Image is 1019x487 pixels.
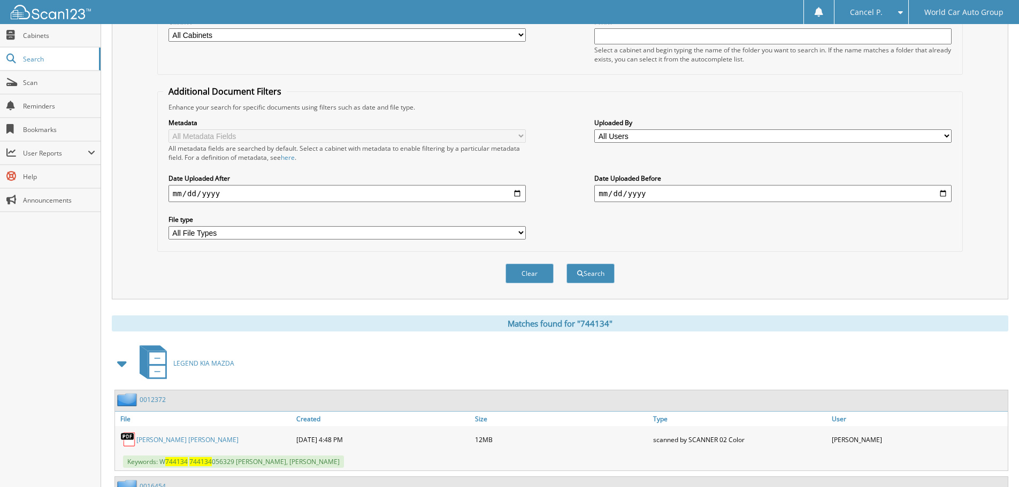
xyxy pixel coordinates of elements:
div: Select a cabinet and begin typing the name of the folder you want to search in. If the name match... [594,45,952,64]
span: User Reports [23,149,88,158]
span: World Car Auto Group [924,9,1003,16]
legend: Additional Document Filters [163,86,287,97]
a: [PERSON_NAME] [PERSON_NAME] [136,435,239,444]
div: All metadata fields are searched by default. Select a cabinet with metadata to enable filtering b... [168,144,526,162]
span: Keywords: W 056329 [PERSON_NAME], [PERSON_NAME] [123,455,344,468]
label: File type [168,215,526,224]
span: LEGEND KIA MAZDA [173,359,234,368]
div: Enhance your search for specific documents using filters such as date and file type. [163,103,957,112]
img: folder2.png [117,393,140,406]
a: Type [650,412,829,426]
div: 12MB [472,429,651,450]
button: Clear [505,264,554,283]
span: Cabinets [23,31,95,40]
a: User [829,412,1008,426]
label: Metadata [168,118,526,127]
a: 0012372 [140,395,166,404]
label: Date Uploaded Before [594,174,952,183]
span: Bookmarks [23,125,95,134]
input: end [594,185,952,202]
img: PDF.png [120,431,136,447]
div: Matches found for "744134" [112,315,1008,331]
img: scan123-logo-white.svg [11,5,91,19]
a: Size [472,412,651,426]
label: Date Uploaded After [168,174,526,183]
span: 744134 [189,457,212,466]
span: Help [23,172,95,181]
div: scanned by SCANNER 02 Color [650,429,829,450]
input: start [168,185,526,202]
a: LEGEND KIA MAZDA [133,342,234,384]
span: Search [23,55,94,64]
span: Reminders [23,102,95,111]
span: Scan [23,78,95,87]
div: [DATE] 4:48 PM [294,429,472,450]
a: here [281,153,295,162]
span: Announcements [23,196,95,205]
span: 744134 [165,457,188,466]
a: File [115,412,294,426]
div: [PERSON_NAME] [829,429,1008,450]
a: Created [294,412,472,426]
label: Uploaded By [594,118,952,127]
button: Search [566,264,615,283]
span: Cancel P. [850,9,883,16]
